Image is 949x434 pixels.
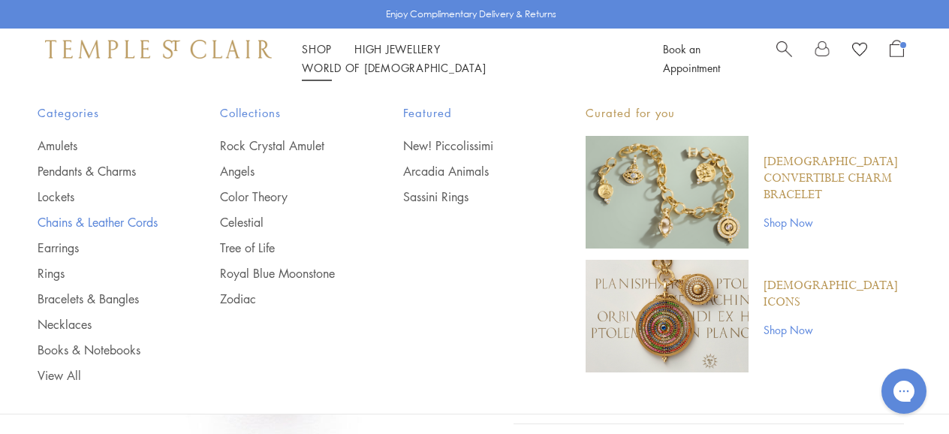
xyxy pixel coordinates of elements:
[874,363,934,419] iframe: Gorgias live chat messenger
[776,40,792,77] a: Search
[302,41,332,56] a: ShopShop
[852,40,867,62] a: View Wishlist
[38,291,160,307] a: Bracelets & Bangles
[38,188,160,205] a: Lockets
[38,104,160,122] span: Categories
[38,163,160,179] a: Pendants & Charms
[302,60,486,75] a: World of [DEMOGRAPHIC_DATA]World of [DEMOGRAPHIC_DATA]
[663,41,720,75] a: Book an Appointment
[45,40,272,58] img: Temple St. Clair
[220,163,342,179] a: Angels
[38,342,160,358] a: Books & Notebooks
[220,214,342,231] a: Celestial
[764,278,911,311] a: [DEMOGRAPHIC_DATA] Icons
[38,137,160,154] a: Amulets
[386,7,556,22] p: Enjoy Complimentary Delivery & Returns
[764,154,911,203] a: [DEMOGRAPHIC_DATA] Convertible Charm Bracelet
[220,240,342,256] a: Tree of Life
[220,291,342,307] a: Zodiac
[354,41,441,56] a: High JewelleryHigh Jewellery
[403,188,526,205] a: Sassini Rings
[403,137,526,154] a: New! Piccolissimi
[220,265,342,282] a: Royal Blue Moonstone
[220,104,342,122] span: Collections
[403,104,526,122] span: Featured
[38,240,160,256] a: Earrings
[220,188,342,205] a: Color Theory
[220,137,342,154] a: Rock Crystal Amulet
[38,316,160,333] a: Necklaces
[38,367,160,384] a: View All
[764,321,911,338] a: Shop Now
[38,214,160,231] a: Chains & Leather Cords
[302,40,629,77] nav: Main navigation
[403,163,526,179] a: Arcadia Animals
[764,214,911,231] a: Shop Now
[586,104,911,122] p: Curated for you
[890,40,904,77] a: Open Shopping Bag
[38,265,160,282] a: Rings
